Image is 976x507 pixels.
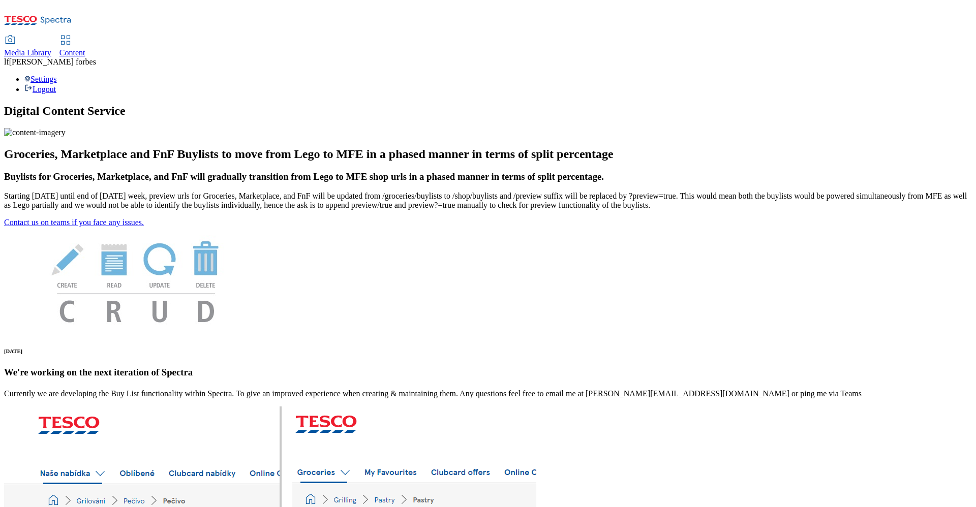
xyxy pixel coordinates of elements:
[4,171,972,182] h3: Buylists for Groceries, Marketplace, and FnF will gradually transition from Lego to MFE shop urls...
[4,36,51,57] a: Media Library
[4,192,972,210] p: Starting [DATE] until end of [DATE] week, preview urls for Groceries, Marketplace, and FnF will b...
[59,36,85,57] a: Content
[4,218,144,227] a: Contact us on teams if you face any issues.
[24,75,57,83] a: Settings
[9,57,96,66] span: [PERSON_NAME] forbes
[4,147,972,161] h2: Groceries, Marketplace and FnF Buylists to move from Lego to MFE in a phased manner in terms of s...
[4,128,66,137] img: content-imagery
[4,57,9,66] span: lf
[4,348,972,354] h6: [DATE]
[4,367,972,378] h3: We're working on the next iteration of Spectra
[4,104,972,118] h1: Digital Content Service
[4,227,268,333] img: News Image
[24,85,56,93] a: Logout
[4,389,972,398] p: Currently we are developing the Buy List functionality within Spectra. To give an improved experi...
[59,48,85,57] span: Content
[4,48,51,57] span: Media Library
